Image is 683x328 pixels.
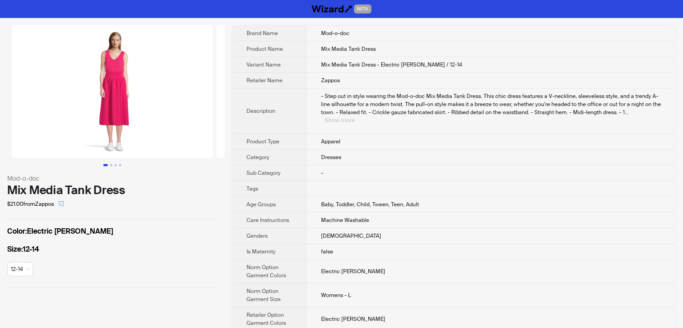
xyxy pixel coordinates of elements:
[321,45,376,53] span: Mix Media Tank Dress
[247,288,281,303] span: Norm Option Garment Size
[115,164,117,166] button: Go to slide 3
[247,138,279,145] span: Product Type
[625,109,629,116] span: ...
[321,154,341,161] span: Dresses
[247,185,258,192] span: Tags
[247,61,281,68] span: Variant Name
[58,201,64,206] span: select
[321,92,661,124] div: - Step out in style wearing the Mod-o-doc Mix Media Tank Dress. This chic dress features a V-neck...
[247,217,289,224] span: Care Instructions
[321,169,323,177] span: -
[321,77,340,84] span: Zappos
[7,244,217,255] label: 12-14
[354,4,371,13] span: BETA
[321,315,385,323] span: Electric [PERSON_NAME]
[247,30,278,37] span: Brand Name
[7,244,23,254] span: Size :
[321,268,385,275] span: Electric [PERSON_NAME]
[321,248,333,255] span: false
[247,107,275,115] span: Description
[321,232,381,239] span: [DEMOGRAPHIC_DATA]
[7,173,217,183] div: Mod-o-doc
[247,154,269,161] span: Category
[119,164,121,166] button: Go to slide 4
[247,232,268,239] span: Genders
[247,45,283,53] span: Product Name
[325,117,355,124] button: Expand
[7,226,27,236] span: Color :
[247,248,276,255] span: Is Maternity
[247,169,281,177] span: Sub Category
[247,77,282,84] span: Retailer Name
[321,201,419,208] span: Baby, Toddler, Child, Tween, Teen, Adult
[103,164,108,166] button: Go to slide 1
[321,93,661,116] span: - Step out in style wearing the Mod-o-doc Mix Media Tank Dress. This chic dress features a V-neck...
[7,183,217,197] div: Mix Media Tank Dress
[216,25,418,158] img: Mix Media Tank Dress Mix Media Tank Dress - Electric Berry / 12-14 image 2
[12,25,213,158] img: Mix Media Tank Dress Mix Media Tank Dress - Electric Berry / 12-14 image 1
[321,292,351,299] span: Womens - L
[110,164,112,166] button: Go to slide 2
[321,138,340,145] span: Apparel
[321,217,369,224] span: Machine Washable
[7,197,217,211] div: $21.00 from Zappos
[247,201,276,208] span: Age Groups
[321,30,349,37] span: Mod-o-doc
[247,264,286,279] span: Norm Option Garment Colors
[247,311,286,327] span: Retailer Option Garment Colors
[321,61,462,68] span: Mix Media Tank Dress - Electric [PERSON_NAME] / 12-14
[11,262,30,276] span: available
[7,226,217,237] label: Electric [PERSON_NAME]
